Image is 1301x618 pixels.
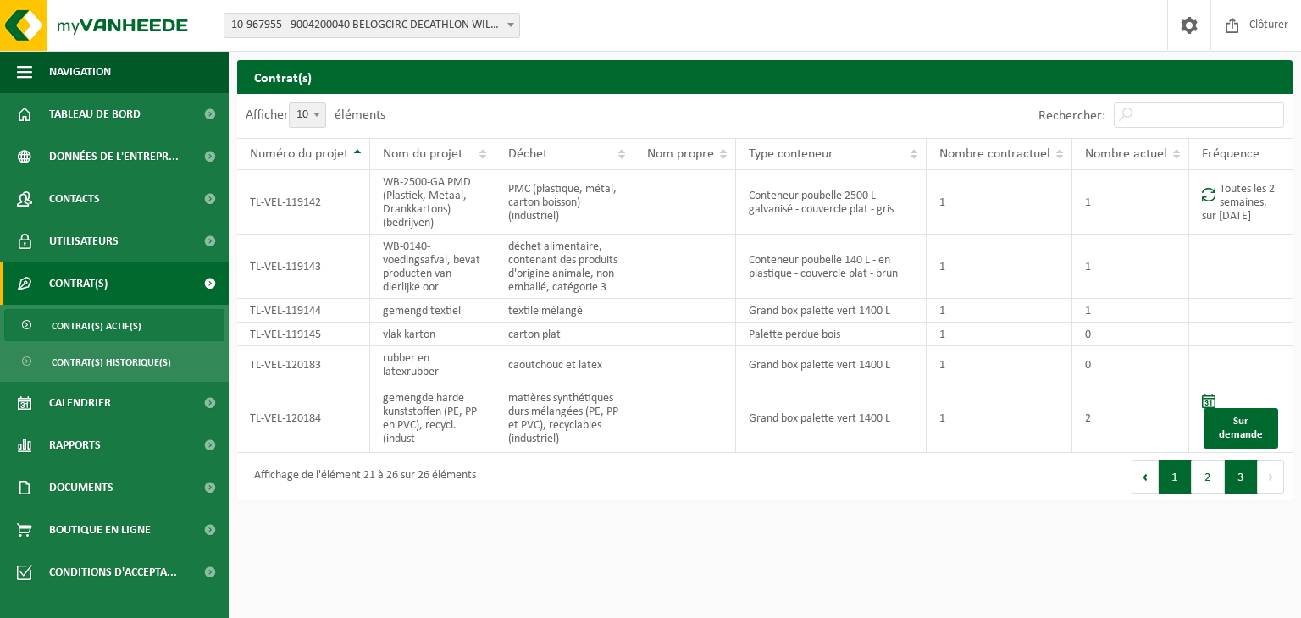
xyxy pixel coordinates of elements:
[927,170,1072,235] td: 1
[939,147,1050,161] span: Nombre contractuel
[290,103,325,127] span: 10
[1132,460,1159,494] button: Previous
[647,147,714,161] span: Nom propre
[1072,346,1189,383] td: 0
[927,299,1072,323] td: 1
[4,309,224,341] a: Contrat(s) actif(s)
[383,147,462,161] span: Nom du projet
[495,323,635,346] td: carton plat
[237,170,370,235] td: TL-VEL-119142
[237,60,1293,93] h2: Contrat(s)
[370,170,495,235] td: WB-2500-GA PMD (Plastiek, Metaal, Drankkartons) (bedrijven)
[736,235,926,299] td: Conteneur poubelle 140 L - en plastique - couvercle plat - brun
[370,235,495,299] td: WB-0140-voedingsafval, bevat producten van dierlijke oor
[370,299,495,323] td: gemengd textiel
[736,346,926,383] td: Grand box palette vert 1400 L
[49,424,101,466] span: Rapports
[49,178,100,220] span: Contacts
[1258,460,1284,494] button: Next
[49,220,119,262] span: Utilisateurs
[1038,109,1105,123] label: Rechercher:
[289,102,326,128] span: 10
[237,235,370,299] td: TL-VEL-119143
[1202,147,1259,161] span: Fréquence
[246,461,476,492] div: Affichage de l'élément 21 à 26 sur 26 éléments
[237,383,370,453] td: TL-VEL-120184
[1225,460,1258,494] button: 3
[927,323,1072,346] td: 1
[1072,299,1189,323] td: 1
[495,235,635,299] td: déchet alimentaire, contenant des produits d'origine animale, non emballé, catégorie 3
[237,323,370,346] td: TL-VEL-119145
[370,383,495,453] td: gemengde harde kunststoffen (PE, PP en PVC), recycl. (indust
[52,310,141,342] span: Contrat(s) actif(s)
[1085,147,1167,161] span: Nombre actuel
[495,383,635,453] td: matières synthétiques durs mélangées (PE, PP et PVC), recyclables (industriel)
[49,466,113,509] span: Documents
[495,299,635,323] td: textile mélangé
[49,262,108,305] span: Contrat(s)
[224,13,520,38] span: 10-967955 - 9004200040 BELOGCIRC DECATHLON WILLEBROEK - WILLEBROEK
[49,93,141,135] span: Tableau de bord
[49,382,111,424] span: Calendrier
[4,345,224,378] a: Contrat(s) historique(s)
[49,135,179,178] span: Données de l'entrepr...
[370,346,495,383] td: rubber en latexrubber
[1072,235,1189,299] td: 1
[237,346,370,383] td: TL-VEL-120183
[1072,383,1189,453] td: 2
[736,383,926,453] td: Grand box palette vert 1400 L
[370,323,495,346] td: vlak karton
[1159,460,1192,494] button: 1
[508,147,547,161] span: Déchet
[1204,408,1278,449] a: Sur demande
[736,323,926,346] td: Palette perdue bois
[927,235,1072,299] td: 1
[1189,170,1293,235] td: Toutes les 2 semaines, sur [DATE]
[1192,460,1225,494] button: 2
[246,108,385,122] label: Afficher éléments
[1072,170,1189,235] td: 1
[749,147,833,161] span: Type conteneur
[927,383,1072,453] td: 1
[736,170,926,235] td: Conteneur poubelle 2500 L galvanisé - couvercle plat - gris
[927,346,1072,383] td: 1
[495,170,635,235] td: PMC (plastique, métal, carton boisson) (industriel)
[250,147,348,161] span: Numéro du projet
[495,346,635,383] td: caoutchouc et latex
[237,299,370,323] td: TL-VEL-119144
[49,51,111,93] span: Navigation
[49,509,151,551] span: Boutique en ligne
[52,346,171,378] span: Contrat(s) historique(s)
[49,551,177,593] span: Conditions d'accepta...
[224,14,519,37] span: 10-967955 - 9004200040 BELOGCIRC DECATHLON WILLEBROEK - WILLEBROEK
[1072,323,1189,346] td: 0
[736,299,926,323] td: Grand box palette vert 1400 L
